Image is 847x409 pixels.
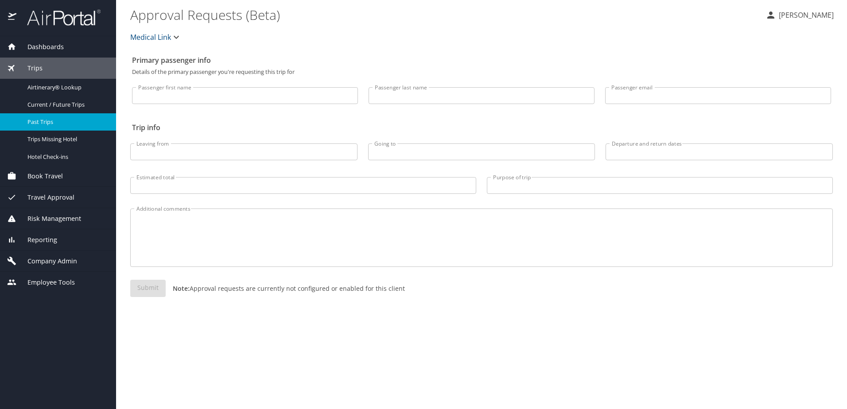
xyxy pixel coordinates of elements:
span: Trips [16,63,43,73]
p: Approval requests are currently not configured or enabled for this client [166,284,405,293]
span: Reporting [16,235,57,245]
h1: Approval Requests (Beta) [130,1,758,28]
button: Medical Link [127,28,185,46]
h2: Primary passenger info [132,53,831,67]
span: Risk Management [16,214,81,224]
span: Employee Tools [16,278,75,287]
p: Details of the primary passenger you're requesting this trip for [132,69,831,75]
span: Medical Link [130,31,171,43]
h2: Trip info [132,120,831,135]
span: Current / Future Trips [27,100,105,109]
p: [PERSON_NAME] [776,10,834,20]
span: Dashboards [16,42,64,52]
span: Company Admin [16,256,77,266]
strong: Note: [173,284,190,293]
span: Trips Missing Hotel [27,135,105,143]
img: airportal-logo.png [17,9,101,26]
span: Travel Approval [16,193,74,202]
button: [PERSON_NAME] [762,7,837,23]
span: Past Trips [27,118,105,126]
img: icon-airportal.png [8,9,17,26]
span: Book Travel [16,171,63,181]
span: Airtinerary® Lookup [27,83,105,92]
span: Hotel Check-ins [27,153,105,161]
